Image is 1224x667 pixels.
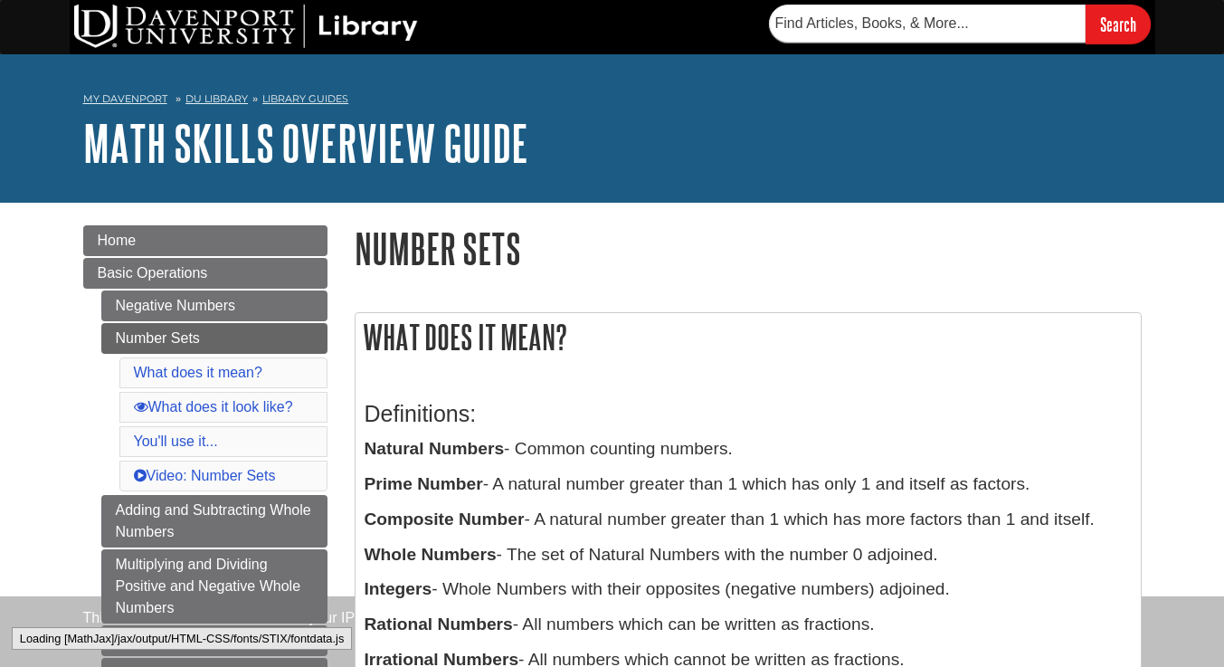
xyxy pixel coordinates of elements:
[365,436,1132,462] p: - Common counting numbers.
[355,225,1142,272] h1: Number Sets
[101,549,327,624] a: Multiplying and Dividing Positive and Negative Whole Numbers
[365,510,525,529] b: Composite Number
[365,579,432,598] b: Integers
[74,5,418,48] img: DU Library
[12,627,353,650] div: Loading [MathJax]/jax/output/HTML-CSS/fonts/STIX/fontdata.js
[262,92,348,105] a: Library Guides
[83,225,327,256] a: Home
[134,365,262,380] a: What does it mean?
[101,495,327,548] a: Adding and Subtracting Whole Numbers
[83,258,327,289] a: Basic Operations
[365,472,1132,498] p: - A natural number greater than 1 which has only 1 and itself as factors.
[185,92,248,105] a: DU Library
[134,468,276,483] a: Video: Number Sets
[365,612,1132,638] p: - All numbers which can be written as fractions.
[83,91,167,107] a: My Davenport
[365,474,483,493] b: Prime Number
[83,115,528,171] a: Math Skills Overview Guide
[356,313,1141,361] h2: What does it mean?
[365,615,513,634] b: Rational Numbers
[365,542,1132,568] p: - The set of Natural Numbers with the number 0 adjoined.
[769,5,1086,43] input: Find Articles, Books, & More...
[365,439,505,458] b: Natural Numbers
[365,576,1132,603] p: - Whole Numbers with their opposites (negative numbers) adjoined.
[98,233,137,248] span: Home
[134,399,293,414] a: What does it look like?
[101,625,327,656] a: Dividing by [PERSON_NAME]
[365,545,497,564] b: Whole Numbers
[1086,5,1151,43] input: Search
[83,87,1142,116] nav: breadcrumb
[134,434,218,449] a: You'll use it...
[365,401,1132,427] h3: Definitions:
[98,265,208,281] span: Basic Operations
[365,507,1132,533] p: - A natural number greater than 1 which has more factors than 1 and itself.
[101,323,327,354] a: Number Sets
[101,291,327,321] a: Negative Numbers
[769,5,1151,43] form: Searches DU Library's articles, books, and more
